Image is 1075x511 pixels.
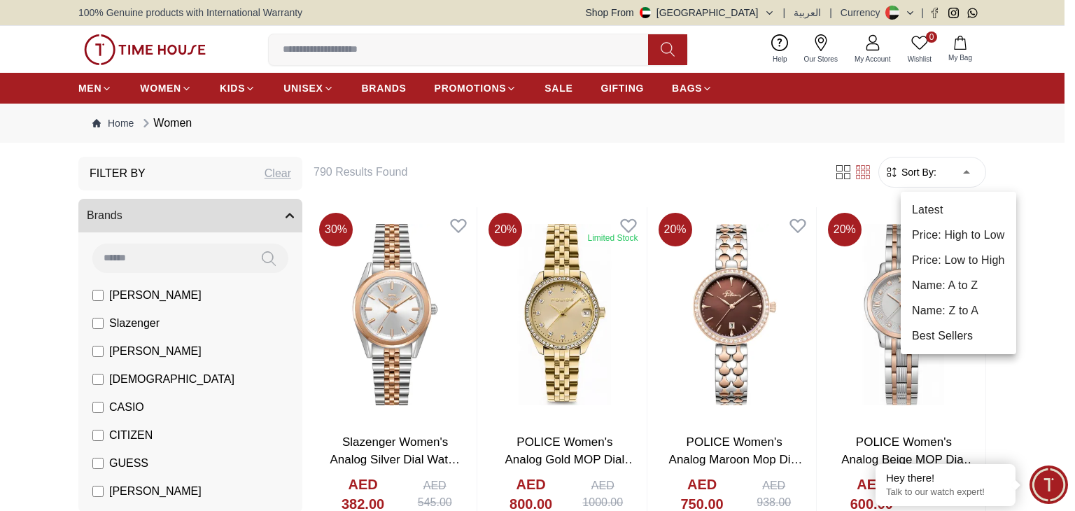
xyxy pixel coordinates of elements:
[886,486,1005,498] p: Talk to our watch expert!
[886,471,1005,485] div: Hey there!
[901,298,1016,323] li: Name: Z to A
[901,323,1016,349] li: Best Sellers
[901,197,1016,223] li: Latest
[1030,465,1068,504] div: Chat Widget
[901,223,1016,248] li: Price: High to Low
[901,248,1016,273] li: Price: Low to High
[901,273,1016,298] li: Name: A to Z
